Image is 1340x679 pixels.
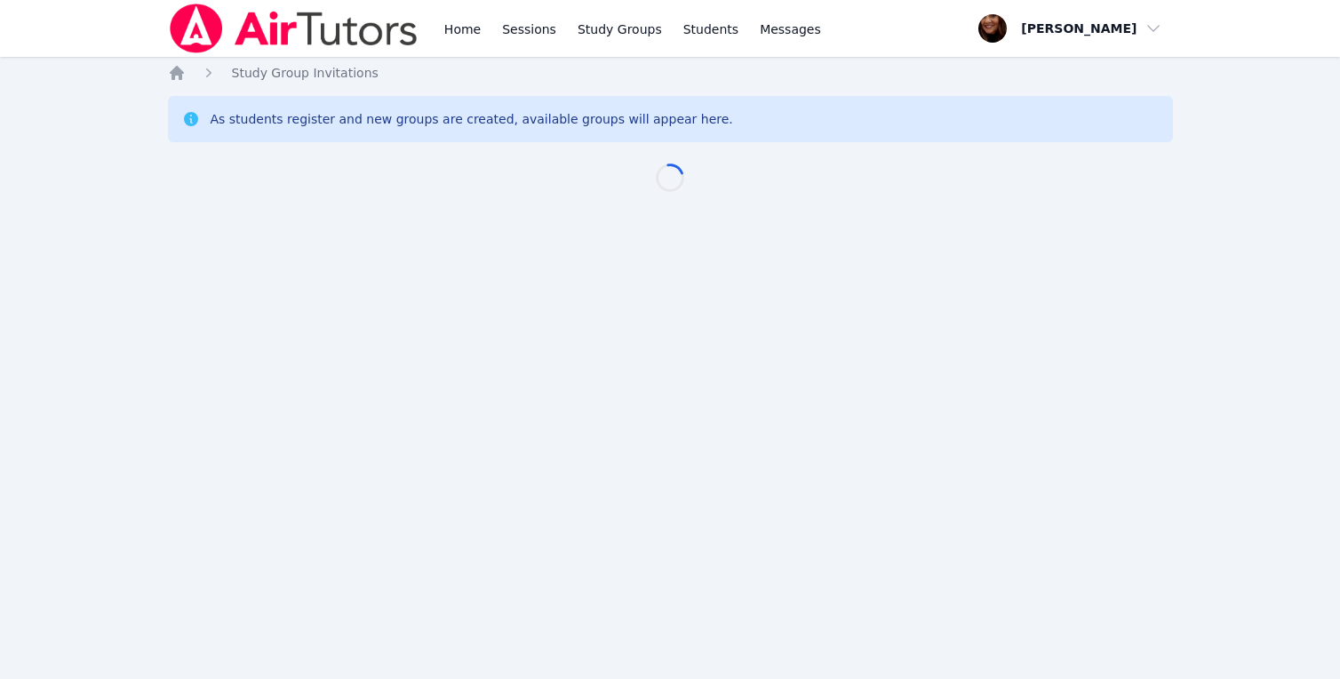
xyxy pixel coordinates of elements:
span: Messages [760,20,821,38]
div: As students register and new groups are created, available groups will appear here. [211,110,733,128]
span: Study Group Invitations [232,66,379,80]
nav: Breadcrumb [168,64,1173,82]
img: Air Tutors [168,4,419,53]
a: Study Group Invitations [232,64,379,82]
